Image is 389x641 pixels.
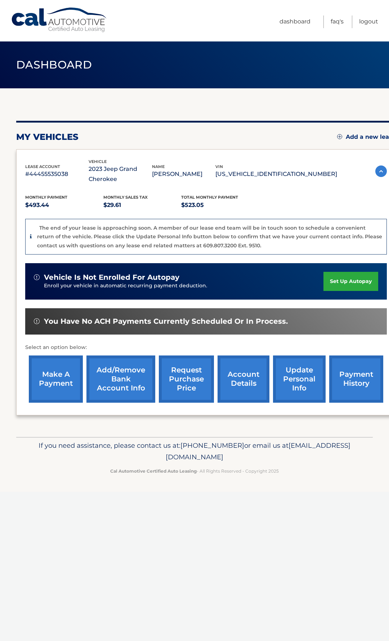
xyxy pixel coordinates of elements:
p: If you need assistance, please contact us at: or email us at [27,440,362,463]
img: accordion-active.svg [375,165,387,177]
p: [PERSON_NAME] [152,169,215,179]
span: Dashboard [16,58,92,71]
p: [US_VEHICLE_IDENTIFICATION_NUMBER] [215,169,337,179]
a: Logout [359,16,378,28]
p: Enroll your vehicle in automatic recurring payment deduction. [44,282,323,290]
a: Add/Remove bank account info [86,355,155,403]
p: $493.44 [25,200,103,210]
a: Cal Automotive [11,7,108,33]
strong: Cal Automotive Certified Auto Leasing [110,468,197,474]
span: [PHONE_NUMBER] [180,441,244,450]
a: set up autopay [323,272,378,291]
img: add.svg [337,134,342,139]
p: Select an option below: [25,343,387,352]
span: Monthly sales Tax [103,195,148,200]
a: request purchase price [159,355,214,403]
span: Monthly Payment [25,195,67,200]
span: Total Monthly Payment [181,195,238,200]
a: payment history [329,355,383,403]
p: 2023 Jeep Grand Cherokee [89,164,152,184]
span: name [152,164,165,169]
p: #44455535038 [25,169,89,179]
span: vin [215,164,223,169]
img: alert-white.svg [34,274,40,280]
a: FAQ's [331,16,344,28]
a: Dashboard [280,16,310,28]
h2: my vehicles [16,132,79,142]
span: You have no ACH payments currently scheduled or in process. [44,317,288,326]
p: The end of your lease is approaching soon. A member of our lease end team will be in touch soon t... [37,225,382,249]
p: $29.61 [103,200,182,210]
a: make a payment [29,355,83,403]
span: lease account [25,164,60,169]
p: $523.05 [181,200,259,210]
a: update personal info [273,355,326,403]
a: account details [218,355,269,403]
p: - All Rights Reserved - Copyright 2025 [27,467,362,475]
span: vehicle is not enrolled for autopay [44,273,179,282]
span: vehicle [89,159,107,164]
img: alert-white.svg [34,318,40,324]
